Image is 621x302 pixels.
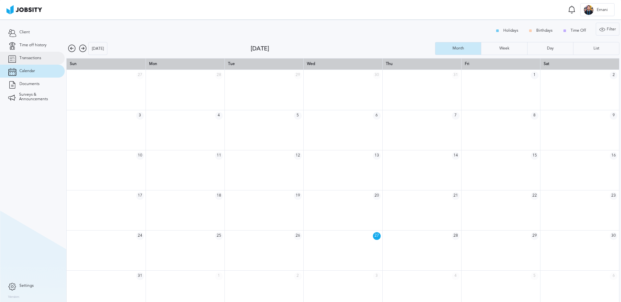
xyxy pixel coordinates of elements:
div: Month [449,46,467,51]
span: Client [19,30,30,35]
span: 6 [610,272,617,280]
span: 2 [610,71,617,79]
span: 31 [452,71,460,79]
span: 23 [610,192,617,200]
span: Thu [386,61,393,66]
span: 8 [531,112,539,120]
span: 14 [452,152,460,160]
span: Fri [465,61,469,66]
span: 26 [294,232,302,240]
span: Sun [70,61,77,66]
label: Version: [8,295,20,299]
span: 5 [531,272,539,280]
span: 28 [215,71,223,79]
span: Tue [228,61,235,66]
span: 15 [531,152,539,160]
span: 27 [373,232,381,240]
span: Sat [544,61,549,66]
span: Settings [19,284,34,288]
span: 6 [373,112,381,120]
span: 16 [610,152,617,160]
div: E [584,5,594,15]
span: 4 [215,112,223,120]
button: List [573,42,619,55]
div: [DATE] [89,42,107,55]
span: 29 [531,232,539,240]
span: 18 [215,192,223,200]
div: List [590,46,603,51]
button: EErnani [580,3,615,16]
span: 1 [215,272,223,280]
span: 29 [294,71,302,79]
span: 31 [136,272,144,280]
span: Surveys & Announcements [19,92,57,102]
button: [DATE] [88,42,107,55]
span: 22 [531,192,539,200]
span: Wed [307,61,315,66]
span: Time off history [19,43,47,48]
span: 27 [136,71,144,79]
span: 5 [294,112,302,120]
span: 25 [215,232,223,240]
span: Ernani [594,8,611,12]
span: 12 [294,152,302,160]
button: Month [435,42,481,55]
img: ab4bad089aa723f57921c736e9817d99.png [6,5,42,14]
span: 30 [373,71,381,79]
span: 20 [373,192,381,200]
span: 19 [294,192,302,200]
span: 1 [531,71,539,79]
span: 2 [294,272,302,280]
span: 24 [136,232,144,240]
span: 9 [610,112,617,120]
button: Filter [596,23,619,36]
span: Documents [19,82,39,86]
button: Day [527,42,573,55]
span: Transactions [19,56,41,60]
span: 10 [136,152,144,160]
span: 3 [136,112,144,120]
div: Week [496,46,513,51]
div: [DATE] [251,45,435,52]
span: 13 [373,152,381,160]
span: 17 [136,192,144,200]
span: 3 [373,272,381,280]
span: 28 [452,232,460,240]
span: Calendar [19,69,35,73]
span: Mon [149,61,157,66]
div: Day [544,46,557,51]
span: 11 [215,152,223,160]
span: 7 [452,112,460,120]
span: 21 [452,192,460,200]
span: 30 [610,232,617,240]
span: 4 [452,272,460,280]
button: Week [481,42,527,55]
